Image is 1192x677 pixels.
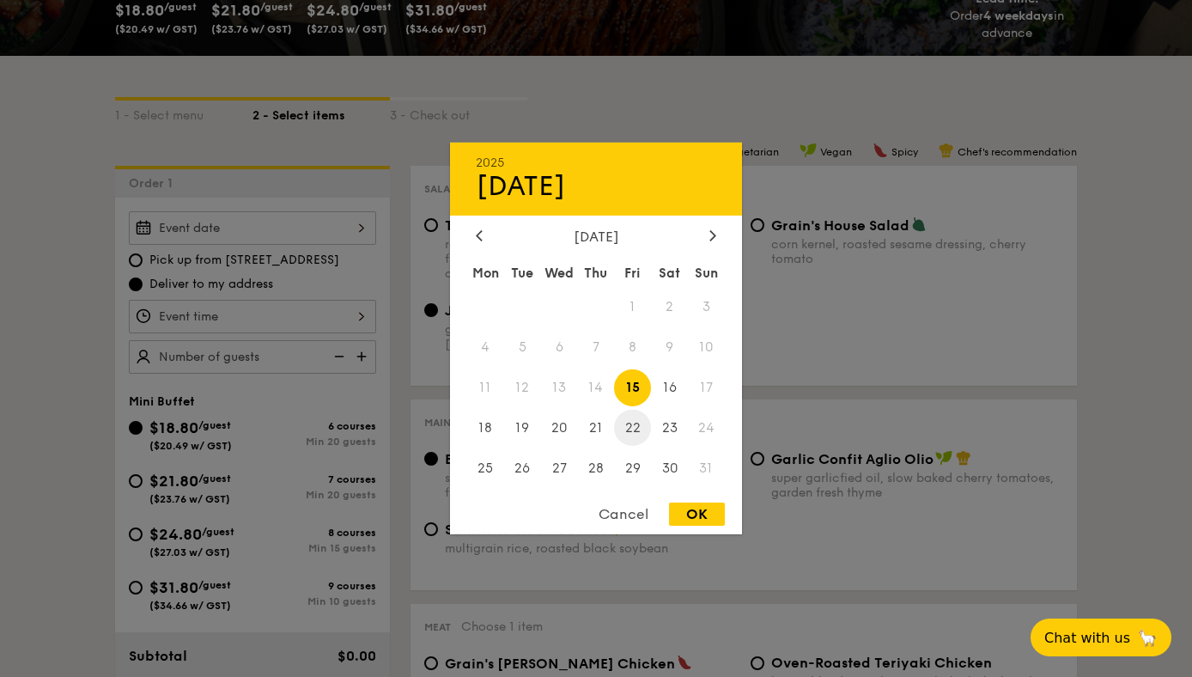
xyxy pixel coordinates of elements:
[651,369,688,406] span: 16
[467,329,504,366] span: 4
[541,369,578,406] span: 13
[1044,630,1130,646] span: Chat with us
[578,258,615,289] div: Thu
[651,409,688,446] span: 23
[467,449,504,486] span: 25
[504,369,541,406] span: 12
[614,289,651,326] span: 1
[688,409,725,446] span: 24
[578,369,615,406] span: 14
[688,329,725,366] span: 10
[651,289,688,326] span: 2
[476,170,716,203] div: [DATE]
[614,258,651,289] div: Fri
[467,369,504,406] span: 11
[541,409,578,446] span: 20
[1031,619,1171,656] button: Chat with us🦙
[578,409,615,446] span: 21
[1137,628,1158,648] span: 🦙
[669,503,725,526] div: OK
[476,229,716,245] div: [DATE]
[541,258,578,289] div: Wed
[467,258,504,289] div: Mon
[688,258,725,289] div: Sun
[614,409,651,446] span: 22
[581,503,666,526] div: Cancel
[541,449,578,486] span: 27
[504,449,541,486] span: 26
[614,369,651,406] span: 15
[578,329,615,366] span: 7
[688,289,725,326] span: 3
[614,449,651,486] span: 29
[578,449,615,486] span: 28
[688,369,725,406] span: 17
[651,449,688,486] span: 30
[614,329,651,366] span: 8
[688,449,725,486] span: 31
[504,409,541,446] span: 19
[467,409,504,446] span: 18
[541,329,578,366] span: 6
[504,329,541,366] span: 5
[651,329,688,366] span: 9
[476,156,716,170] div: 2025
[651,258,688,289] div: Sat
[504,258,541,289] div: Tue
